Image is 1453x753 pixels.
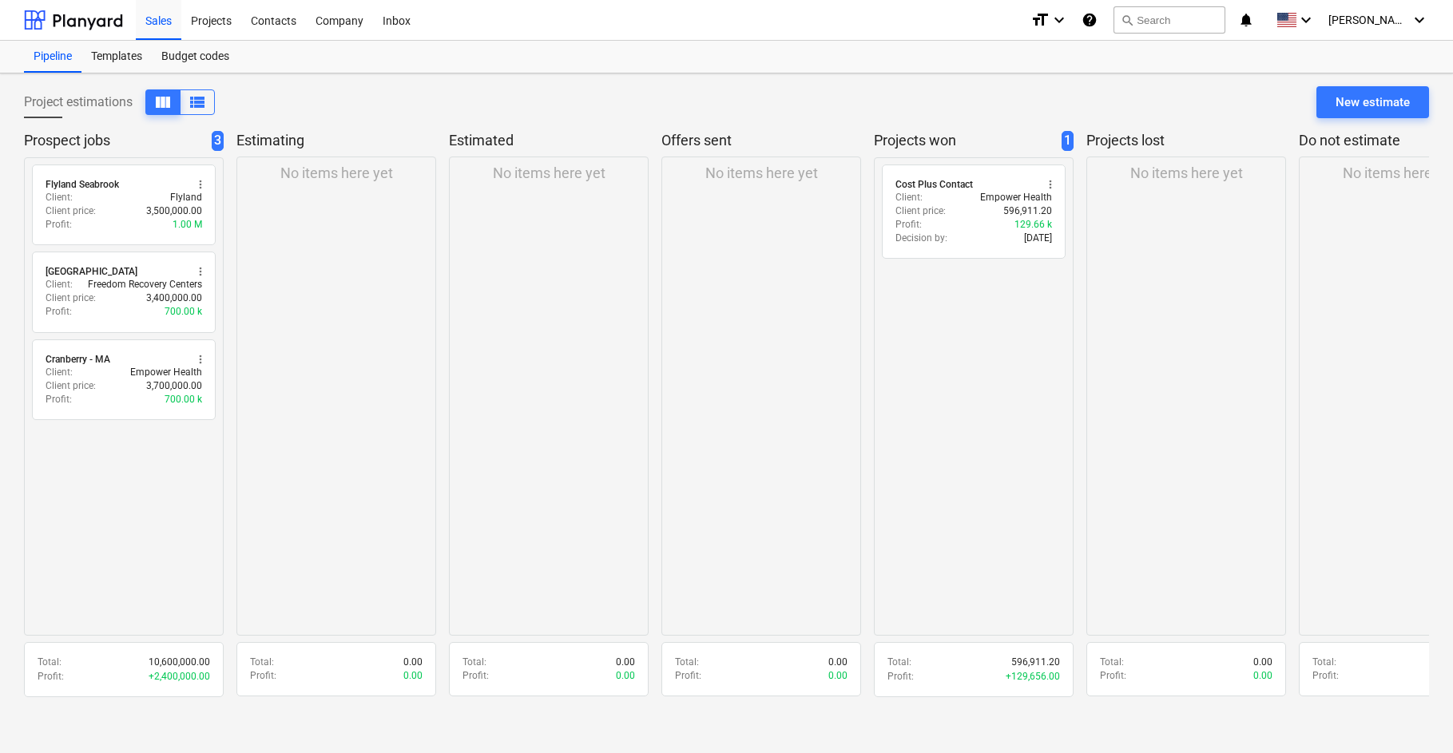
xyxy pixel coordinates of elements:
p: Client price : [46,292,96,306]
p: Freedom Recovery Centers [88,278,202,291]
p: Profit : [38,670,64,684]
p: Total : [462,656,486,669]
p: Prospect jobs [24,131,205,151]
p: 3,400,000.00 [146,292,202,306]
p: 0.00 [616,656,635,669]
p: Total : [250,656,274,669]
i: keyboard_arrow_down [1296,10,1316,30]
p: 700.00 k [165,306,202,319]
p: Client price : [46,204,96,218]
p: 1.00 M [173,218,202,232]
div: New estimate [1336,92,1410,113]
i: keyboard_arrow_down [1050,10,1069,30]
p: 0.00 [828,656,848,669]
i: keyboard_arrow_down [1410,10,1429,30]
p: Total : [887,656,911,670]
p: Empower Health [980,191,1052,204]
div: Cost Plus Contact [895,178,973,191]
iframe: Chat Widget [1373,676,1453,753]
span: 1 [1062,131,1074,151]
p: + 129,656.00 [1006,670,1060,684]
div: Project estimations [24,89,215,115]
p: Profit : [1312,669,1339,683]
span: more_vert [194,265,207,278]
p: Total : [675,656,699,669]
span: search [1121,14,1133,26]
i: notifications [1238,10,1254,30]
p: Profit : [46,306,72,319]
p: Empower Health [130,366,202,379]
p: 0.00 [828,669,848,683]
p: Profit : [46,393,72,406]
p: 10,600,000.00 [149,656,210,670]
p: Estimating [236,131,430,150]
p: Client : [895,191,923,204]
div: Flyland Seabrook [46,178,119,191]
a: Budget codes [152,41,239,73]
p: No items here yet [280,164,393,183]
div: [GEOGRAPHIC_DATA] [46,265,137,278]
span: more_vert [1044,178,1057,191]
div: Cranberry - MA [46,353,110,366]
p: + 2,400,000.00 [149,670,210,684]
p: Client price : [46,379,96,393]
p: Projects won [874,131,1055,151]
p: Total : [1100,656,1124,669]
p: 0.00 [616,669,635,683]
p: 3,500,000.00 [146,204,202,218]
span: more_vert [194,353,207,366]
p: Profit : [1100,669,1126,683]
p: 596,911.20 [1011,656,1060,670]
p: Client : [46,191,73,204]
p: Total : [1312,656,1336,669]
p: No items here yet [1130,164,1243,183]
p: Client price : [895,204,946,218]
i: format_size [1030,10,1050,30]
p: Flyland [170,191,202,204]
span: View as columns [188,93,207,112]
span: View as columns [153,93,173,112]
p: Decision by : [895,232,947,245]
a: Pipeline [24,41,81,73]
i: Knowledge base [1082,10,1098,30]
p: No items here yet [705,164,818,183]
p: 0.00 [1253,656,1272,669]
p: [DATE] [1024,232,1052,245]
p: Total : [38,656,62,670]
p: 596,911.20 [1003,204,1052,218]
p: Profit : [887,670,914,684]
span: 3 [212,131,224,151]
p: 3,700,000.00 [146,379,202,393]
p: Profit : [462,669,489,683]
a: Templates [81,41,152,73]
p: Profit : [675,669,701,683]
p: 0.00 [403,656,423,669]
p: Estimated [449,131,642,150]
p: 129.66 k [1014,218,1052,232]
span: more_vert [194,178,207,191]
span: [PERSON_NAME] [1328,14,1408,26]
p: 0.00 [1253,669,1272,683]
p: No items here yet [493,164,605,183]
p: Profit : [250,669,276,683]
p: 700.00 k [165,393,202,406]
button: New estimate [1316,86,1429,118]
p: Client : [46,366,73,379]
p: Profit : [46,218,72,232]
p: Projects lost [1086,131,1280,150]
p: Client : [46,278,73,291]
p: 0.00 [403,669,423,683]
p: Profit : [895,218,922,232]
p: Offers sent [661,131,855,150]
button: Search [1114,6,1225,34]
